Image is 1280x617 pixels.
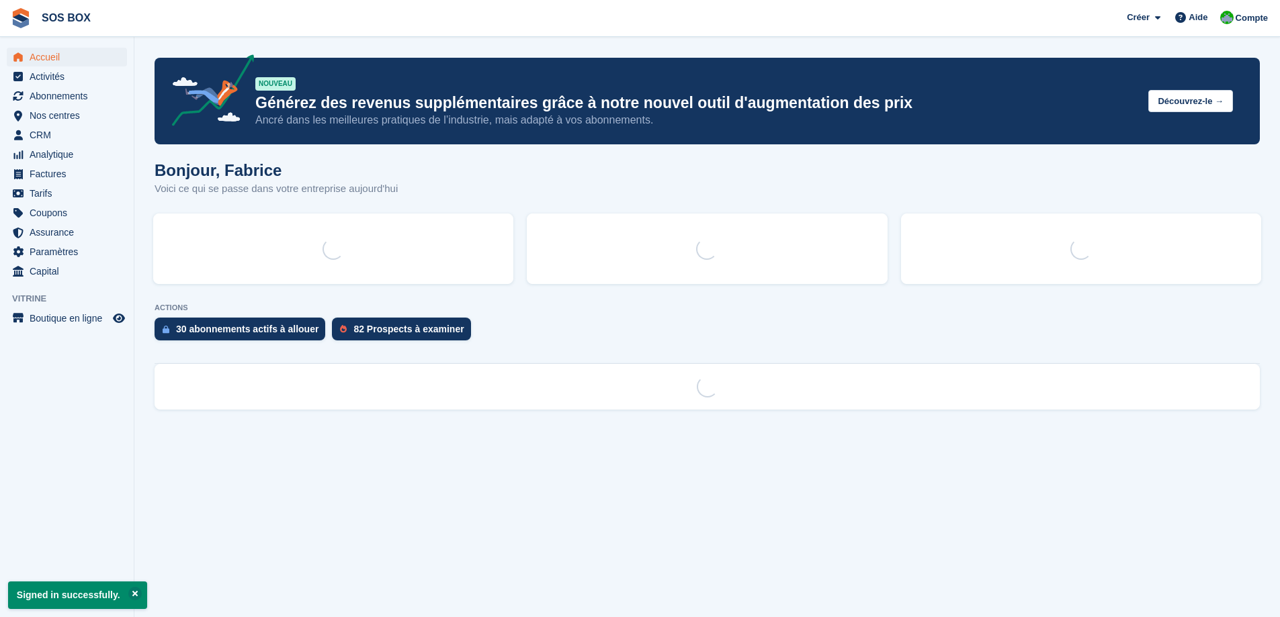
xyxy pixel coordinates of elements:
[30,145,110,164] span: Analytique
[255,77,296,91] div: NOUVEAU
[176,324,318,334] div: 30 abonnements actifs à allouer
[7,262,127,281] a: menu
[255,93,1138,113] p: Générez des revenus supplémentaires grâce à notre nouvel outil d'augmentation des prix
[1220,11,1234,24] img: Fabrice
[155,303,1260,312] p: ACTIONS
[30,67,110,86] span: Activités
[11,8,31,28] img: stora-icon-8386f47178a22dfd0bd8f6a31ec36ba5ce8667c1dd55bd0f319d3a0aa187defe.svg
[12,292,134,305] span: Vitrine
[340,325,347,333] img: prospect-51fa495bee0391a8d652442698ab0144808aea92771e9ea1ae160a38d050c398.svg
[36,7,96,29] a: SOS BOX
[7,164,127,183] a: menu
[7,242,127,261] a: menu
[30,242,110,261] span: Paramètres
[30,223,110,242] span: Assurance
[332,318,477,347] a: 82 Prospects à examiner
[155,161,398,179] h1: Bonjour, Fabrice
[111,310,127,326] a: Boutique d'aperçu
[1189,11,1207,24] span: Aide
[7,203,127,222] a: menu
[7,87,127,105] a: menu
[7,67,127,86] a: menu
[255,113,1138,128] p: Ancré dans les meilleures pratiques de l’industrie, mais adapté à vos abonnements.
[7,309,127,328] a: menu
[7,106,127,125] a: menu
[1148,90,1233,112] button: Découvrez-le →
[8,581,147,609] p: Signed in successfully.
[30,203,110,222] span: Coupons
[353,324,464,334] div: 82 Prospects à examiner
[163,325,169,334] img: active_subscription_to_allocate_icon-d502201f5373d7db506a760aba3b589e785aa758c864c3986d89f69b8ff3...
[161,54,255,131] img: price-adjustments-announcement-icon-8257ccfd72463d97f412b2fc003d46551f7dbcb40ab6d574587a9cd5c0d94...
[30,126,110,144] span: CRM
[30,106,110,125] span: Nos centres
[7,145,127,164] a: menu
[7,48,127,66] a: menu
[30,164,110,183] span: Factures
[30,309,110,328] span: Boutique en ligne
[1127,11,1150,24] span: Créer
[155,181,398,197] p: Voici ce qui se passe dans votre entreprise aujourd'hui
[7,126,127,144] a: menu
[155,318,332,347] a: 30 abonnements actifs à allouer
[7,184,127,203] a: menu
[30,184,110,203] span: Tarifs
[30,48,110,66] span: Accueil
[30,87,110,105] span: Abonnements
[7,223,127,242] a: menu
[1236,11,1268,25] span: Compte
[30,262,110,281] span: Capital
